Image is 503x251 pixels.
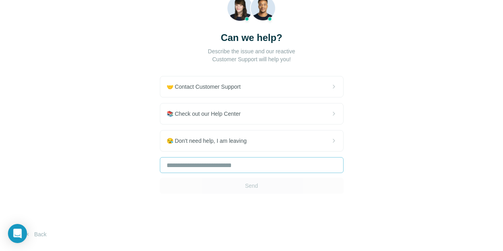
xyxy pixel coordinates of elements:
h3: Can we help? [221,31,282,44]
div: Open Intercom Messenger [8,224,27,243]
p: Customer Support will help you! [212,55,291,63]
span: 🤝 Contact Customer Support [167,83,247,91]
span: 😪 Don't need help, I am leaving [167,137,253,145]
p: Describe the issue and our reactive [208,47,295,55]
button: Back [19,227,52,241]
span: 📚 Check out our Help Center [167,110,247,118]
